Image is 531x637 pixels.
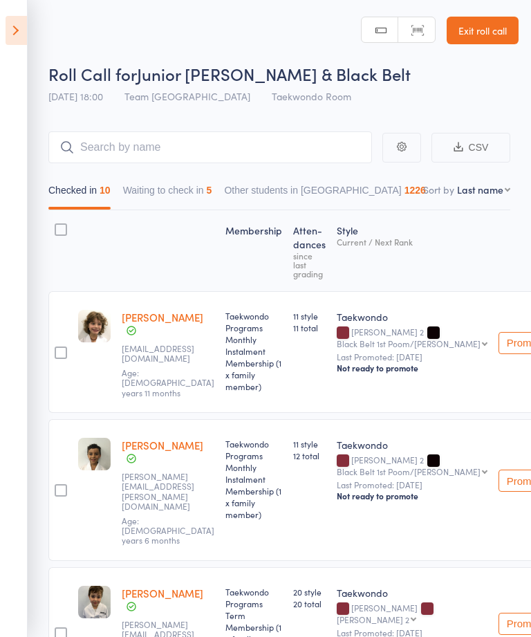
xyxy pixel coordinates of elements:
button: CSV [431,133,510,163]
div: Membership [220,216,288,285]
a: [PERSON_NAME] [122,586,203,600]
small: Last Promoted: [DATE] [337,352,487,362]
a: [PERSON_NAME] [122,438,203,452]
a: [PERSON_NAME] [122,310,203,324]
div: Style [331,216,493,285]
span: [DATE] 18:00 [48,89,103,103]
div: Not ready to promote [337,362,487,373]
div: Black Belt 1st Poom/[PERSON_NAME] [337,339,481,348]
span: 11 total [293,322,326,333]
span: 11 style [293,438,326,450]
small: christine.crivelli@education.vic.gov.au [122,472,212,512]
span: Junior [PERSON_NAME] & Black Belt [137,62,411,85]
div: Taekwondo [337,586,487,600]
img: image1624664206.png [78,586,111,618]
div: since last grading [293,251,326,278]
span: 11 style [293,310,326,322]
label: Sort by [423,183,454,196]
span: Team [GEOGRAPHIC_DATA] [124,89,250,103]
div: [PERSON_NAME] 2 [337,615,409,624]
div: Taekwondo [337,438,487,452]
div: [PERSON_NAME] [337,603,487,624]
img: image1620108140.png [78,310,111,342]
div: Taekwondo [337,310,487,324]
div: Current / Next Rank [337,237,487,246]
button: Checked in10 [48,178,111,210]
small: Last Promoted: [DATE] [337,480,487,490]
span: 20 total [293,598,326,609]
small: jaimek1976@hotmail.com [122,344,212,364]
span: 12 total [293,450,326,461]
div: 10 [100,185,111,196]
span: 20 style [293,586,326,598]
div: Not ready to promote [337,490,487,501]
img: image1644901547.png [78,438,111,470]
a: Exit roll call [447,17,519,44]
span: Age: [DEMOGRAPHIC_DATA] years 11 months [122,367,214,398]
button: Waiting to check in5 [123,178,212,210]
div: 1226 [404,185,426,196]
span: Taekwondo Room [272,89,351,103]
span: Roll Call for [48,62,137,85]
button: Other students in [GEOGRAPHIC_DATA]1226 [224,178,425,210]
div: Atten­dances [288,216,331,285]
input: Search by name [48,131,372,163]
div: [PERSON_NAME] 2 [337,455,487,476]
div: 5 [207,185,212,196]
div: Taekwondo Programs Monthly Instalment Membership (1 x family member) [225,310,282,392]
span: Age: [DEMOGRAPHIC_DATA] years 6 months [122,515,214,546]
div: Black Belt 1st Poom/[PERSON_NAME] [337,467,481,476]
div: Last name [457,183,503,196]
div: [PERSON_NAME] 2 [337,327,487,348]
div: Taekwondo Programs Monthly Instalment Membership (1 x family member) [225,438,282,520]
